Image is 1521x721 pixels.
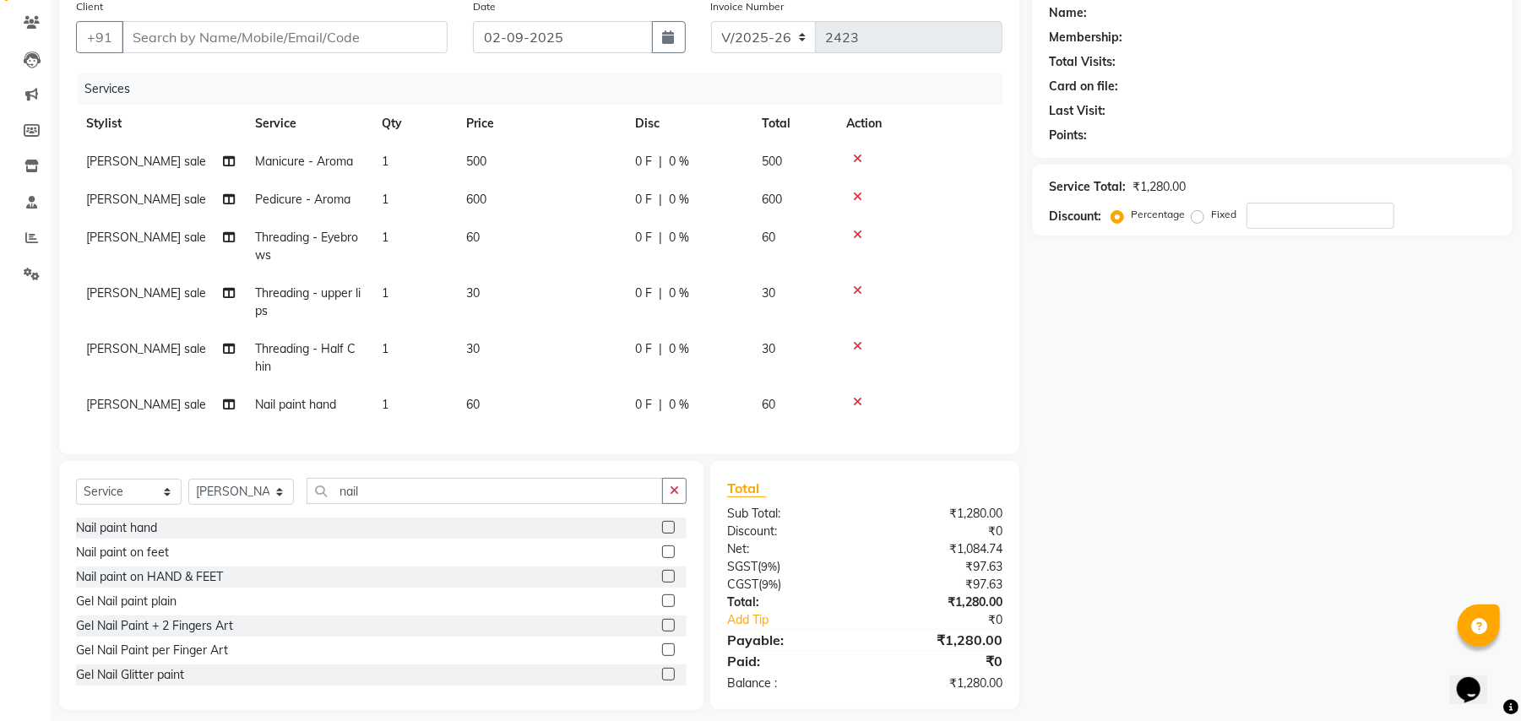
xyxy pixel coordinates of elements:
[76,642,228,659] div: Gel Nail Paint per Finger Art
[669,229,689,247] span: 0 %
[635,191,652,209] span: 0 F
[635,396,652,414] span: 0 F
[625,105,752,143] th: Disc
[76,519,157,537] div: Nail paint hand
[714,505,865,523] div: Sub Total:
[466,154,486,169] span: 500
[635,340,652,358] span: 0 F
[659,153,662,171] span: |
[1211,207,1236,222] label: Fixed
[76,617,233,635] div: Gel Nail Paint + 2 Fingers Art
[669,191,689,209] span: 0 %
[76,593,177,610] div: Gel Nail paint plain
[86,192,206,207] span: [PERSON_NAME] sale
[86,285,206,301] span: [PERSON_NAME] sale
[714,611,890,629] a: Add Tip
[76,105,245,143] th: Stylist
[1131,207,1185,222] label: Percentage
[466,192,486,207] span: 600
[762,285,775,301] span: 30
[727,559,758,574] span: SGST
[669,340,689,358] span: 0 %
[1049,53,1116,71] div: Total Visits:
[1049,4,1087,22] div: Name:
[714,651,865,671] div: Paid:
[890,611,1015,629] div: ₹0
[382,154,388,169] span: 1
[727,480,766,497] span: Total
[466,230,480,245] span: 60
[669,396,689,414] span: 0 %
[865,558,1015,576] div: ₹97.63
[245,105,372,143] th: Service
[307,478,663,504] input: Search or Scan
[714,594,865,611] div: Total:
[466,341,480,356] span: 30
[76,21,123,53] button: +91
[865,576,1015,594] div: ₹97.63
[714,558,865,576] div: ( )
[762,154,782,169] span: 500
[78,73,1015,105] div: Services
[255,192,350,207] span: Pedicure - Aroma
[714,540,865,558] div: Net:
[1049,208,1101,225] div: Discount:
[76,544,169,561] div: Nail paint on feet
[86,341,206,356] span: [PERSON_NAME] sale
[255,154,353,169] span: Manicure - Aroma
[762,577,778,591] span: 9%
[714,675,865,692] div: Balance :
[659,340,662,358] span: |
[865,540,1015,558] div: ₹1,084.74
[865,523,1015,540] div: ₹0
[865,505,1015,523] div: ₹1,280.00
[714,630,865,650] div: Payable:
[372,105,456,143] th: Qty
[456,105,625,143] th: Price
[669,153,689,171] span: 0 %
[122,21,448,53] input: Search by Name/Mobile/Email/Code
[1049,78,1118,95] div: Card on file:
[635,285,652,302] span: 0 F
[836,105,1002,143] th: Action
[255,285,361,318] span: Threading - upper lips
[659,285,662,302] span: |
[714,576,865,594] div: ( )
[761,560,777,573] span: 9%
[865,594,1015,611] div: ₹1,280.00
[1049,29,1122,46] div: Membership:
[669,285,689,302] span: 0 %
[466,397,480,412] span: 60
[762,341,775,356] span: 30
[86,154,206,169] span: [PERSON_NAME] sale
[714,523,865,540] div: Discount:
[382,192,388,207] span: 1
[659,191,662,209] span: |
[762,230,775,245] span: 60
[752,105,836,143] th: Total
[1133,178,1186,196] div: ₹1,280.00
[466,285,480,301] span: 30
[762,397,775,412] span: 60
[865,675,1015,692] div: ₹1,280.00
[1450,653,1504,704] iframe: chat widget
[382,285,388,301] span: 1
[86,230,206,245] span: [PERSON_NAME] sale
[762,192,782,207] span: 600
[382,341,388,356] span: 1
[76,666,184,684] div: Gel Nail Glitter paint
[659,396,662,414] span: |
[635,153,652,171] span: 0 F
[255,341,356,374] span: Threading - Half Chin
[255,397,336,412] span: Nail paint hand
[255,230,358,263] span: Threading - Eyebrows
[1049,178,1126,196] div: Service Total:
[1049,127,1087,144] div: Points:
[382,230,388,245] span: 1
[1049,102,1105,120] div: Last Visit:
[865,630,1015,650] div: ₹1,280.00
[382,397,388,412] span: 1
[659,229,662,247] span: |
[86,397,206,412] span: [PERSON_NAME] sale
[727,577,758,592] span: CGST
